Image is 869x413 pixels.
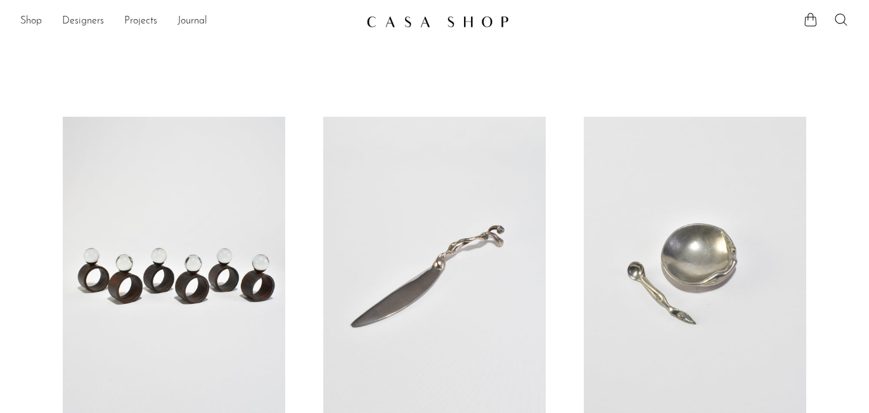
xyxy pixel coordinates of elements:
[20,11,356,32] ul: NEW HEADER MENU
[124,13,157,30] a: Projects
[62,13,104,30] a: Designers
[177,13,207,30] a: Journal
[20,11,356,32] nav: Desktop navigation
[20,13,42,30] a: Shop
